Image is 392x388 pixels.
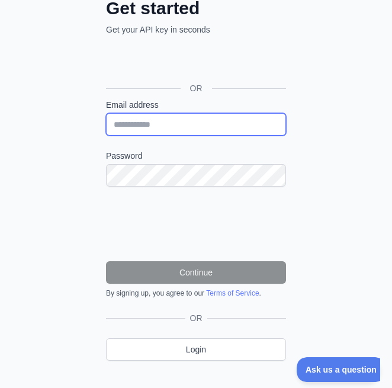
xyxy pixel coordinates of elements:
[297,357,380,382] iframe: Toggle Customer Support
[206,289,259,297] a: Terms of Service
[100,49,290,75] iframe: زر تسجيل الدخول باستخدام حساب Google
[106,338,286,361] a: Login
[106,288,286,298] div: By signing up, you agree to our .
[106,99,286,111] label: Email address
[106,261,286,284] button: Continue
[181,82,212,94] span: OR
[106,24,286,36] p: Get your API key in seconds
[106,201,286,247] iframe: reCAPTCHA
[106,150,286,162] label: Password
[106,49,284,75] div: تسجيل الدخول باستخدام حساب Google (يفتح الرابط في علامة تبويب جديدة)
[185,312,207,324] span: OR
